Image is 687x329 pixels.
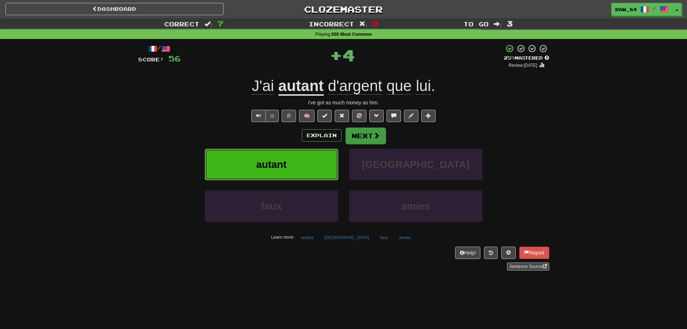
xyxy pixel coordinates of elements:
[282,110,296,122] button: Favorite sentence (alt+f)
[261,200,282,212] span: faux
[416,77,431,95] span: lui
[349,149,483,180] button: [GEOGRAPHIC_DATA]
[256,159,287,170] span: autant
[335,110,349,122] button: Reset to 0% Mastered (alt+r)
[317,110,332,122] button: Set this sentence to 100% Mastered (alt+m)
[330,44,342,66] span: +
[302,129,342,142] button: Explain
[494,21,502,27] span: :
[138,44,181,53] div: /
[342,46,355,64] span: 4
[205,149,338,180] button: autant
[271,235,294,240] small: Learn more:
[138,56,164,62] span: Score:
[204,21,212,27] span: :
[387,110,401,122] button: Discuss sentence (alt+u)
[5,3,224,15] a: Dashboard
[508,63,537,68] small: Review: [DATE]
[401,200,430,212] span: amies
[349,190,483,222] button: amies
[297,232,317,243] button: autant
[252,77,274,95] span: J'ai
[611,3,673,16] a: baw_84 /
[395,232,414,243] button: amies
[251,110,266,122] button: Play sentence audio (ctl+space)
[299,110,314,122] button: 🧠
[372,19,378,28] span: 0
[250,110,279,122] div: Text-to-speech controls
[507,19,513,28] span: 3
[359,21,367,27] span: :
[164,20,199,27] span: Correct
[463,20,489,27] span: To go
[519,247,549,259] button: Report
[362,159,470,170] span: [GEOGRAPHIC_DATA]
[168,54,181,63] span: 56
[455,247,481,259] button: Help!
[234,3,453,16] a: Clozemaster
[324,77,435,95] span: .
[345,127,386,144] button: Next
[320,232,373,243] button: [GEOGRAPHIC_DATA]
[386,77,411,95] span: que
[217,19,224,28] span: 7
[653,6,656,11] span: /
[138,99,549,106] div: I've got as much money as him.
[369,110,384,122] button: Grammar (alt+g)
[615,6,637,13] span: baw_84
[331,32,372,37] strong: 500 Most Common
[504,55,515,61] span: 25 %
[278,77,324,96] u: autant
[484,247,498,259] button: Round history (alt+y)
[265,110,279,122] button: ½
[205,190,338,222] button: faux
[352,110,366,122] button: Ignore sentence (alt+i)
[507,263,549,270] a: Sentence Source
[376,232,392,243] button: faux
[328,77,382,95] span: d'argent
[421,110,436,122] button: Add to collection (alt+a)
[404,110,418,122] button: Edit sentence (alt+d)
[504,55,549,61] div: Mastered
[309,20,354,27] span: Incorrect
